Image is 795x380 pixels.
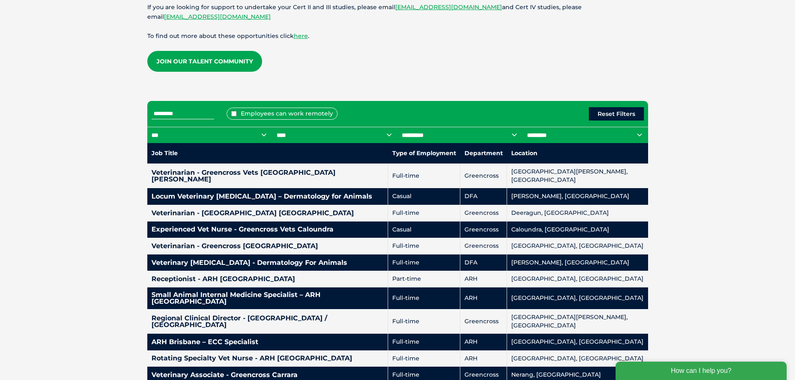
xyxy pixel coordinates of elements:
nobr: Location [511,149,538,157]
td: Greencross [460,309,507,334]
td: Full-time [388,287,460,309]
h4: Veterinarian - Greencross [GEOGRAPHIC_DATA] [151,243,384,249]
td: [GEOGRAPHIC_DATA], [GEOGRAPHIC_DATA] [507,334,648,350]
td: [PERSON_NAME], [GEOGRAPHIC_DATA] [507,254,648,271]
td: Full-time [388,334,460,350]
td: Full-time [388,350,460,367]
h4: Veterinary [MEDICAL_DATA] - Dermatology For Animals [151,259,384,266]
h4: Experienced Vet Nurse - Greencross Vets Caloundra [151,226,384,233]
h4: Veterinarian - [GEOGRAPHIC_DATA] [GEOGRAPHIC_DATA] [151,210,384,216]
td: Deeragun, [GEOGRAPHIC_DATA] [507,205,648,221]
td: Part-time [388,271,460,287]
td: Full-time [388,254,460,271]
td: Greencross [460,164,507,188]
td: [GEOGRAPHIC_DATA][PERSON_NAME], [GEOGRAPHIC_DATA] [507,309,648,334]
a: [EMAIL_ADDRESS][DOMAIN_NAME] [395,3,502,11]
td: Full-time [388,309,460,334]
td: ARH [460,271,507,287]
h4: Locum Veterinary [MEDICAL_DATA] – Dermatology for Animals [151,193,384,200]
button: Reset Filters [589,107,644,121]
h4: Veterinary Associate - Greencross Carrara [151,372,384,378]
nobr: Department [464,149,503,157]
p: To find out more about these opportunities click . [147,31,648,41]
h4: Veterinarian - Greencross Vets [GEOGRAPHIC_DATA][PERSON_NAME] [151,169,384,183]
h4: Small Animal Internal Medicine Specialist – ARH [GEOGRAPHIC_DATA] [151,292,384,305]
a: Join our Talent Community [147,51,262,72]
td: Full-time [388,164,460,188]
td: Casual [388,188,460,205]
td: Full-time [388,205,460,221]
td: ARH [460,350,507,367]
td: Caloundra, [GEOGRAPHIC_DATA] [507,221,648,238]
td: DFA [460,254,507,271]
td: [GEOGRAPHIC_DATA][PERSON_NAME], [GEOGRAPHIC_DATA] [507,164,648,188]
input: Employees can work remotely [231,111,237,116]
p: If you are looking for support to undertake your Cert II and III studies, please email and Cert I... [147,3,648,22]
td: ARH [460,287,507,309]
td: ARH [460,334,507,350]
td: [GEOGRAPHIC_DATA], [GEOGRAPHIC_DATA] [507,271,648,287]
div: How can I help you? [5,5,176,23]
a: here [294,32,308,40]
nobr: Type of Employment [392,149,456,157]
td: DFA [460,188,507,205]
h4: ARH Brisbane – ECC Specialist [151,339,384,345]
td: Greencross [460,238,507,254]
nobr: Job Title [151,149,178,157]
h4: Receptionist - ARH [GEOGRAPHIC_DATA] [151,276,384,282]
td: [GEOGRAPHIC_DATA], [GEOGRAPHIC_DATA] [507,287,648,309]
a: [EMAIL_ADDRESS][DOMAIN_NAME] [164,13,271,20]
td: [PERSON_NAME], [GEOGRAPHIC_DATA] [507,188,648,205]
td: Full-time [388,238,460,254]
td: Casual [388,221,460,238]
td: Greencross [460,205,507,221]
label: Employees can work remotely [227,108,338,120]
td: [GEOGRAPHIC_DATA], [GEOGRAPHIC_DATA] [507,350,648,367]
td: [GEOGRAPHIC_DATA], [GEOGRAPHIC_DATA] [507,238,648,254]
button: Search [779,38,787,46]
td: Greencross [460,221,507,238]
h4: Regional Clinical Director - [GEOGRAPHIC_DATA] / [GEOGRAPHIC_DATA] [151,315,384,328]
h4: Rotating Specialty Vet Nurse - ARH [GEOGRAPHIC_DATA] [151,355,384,362]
